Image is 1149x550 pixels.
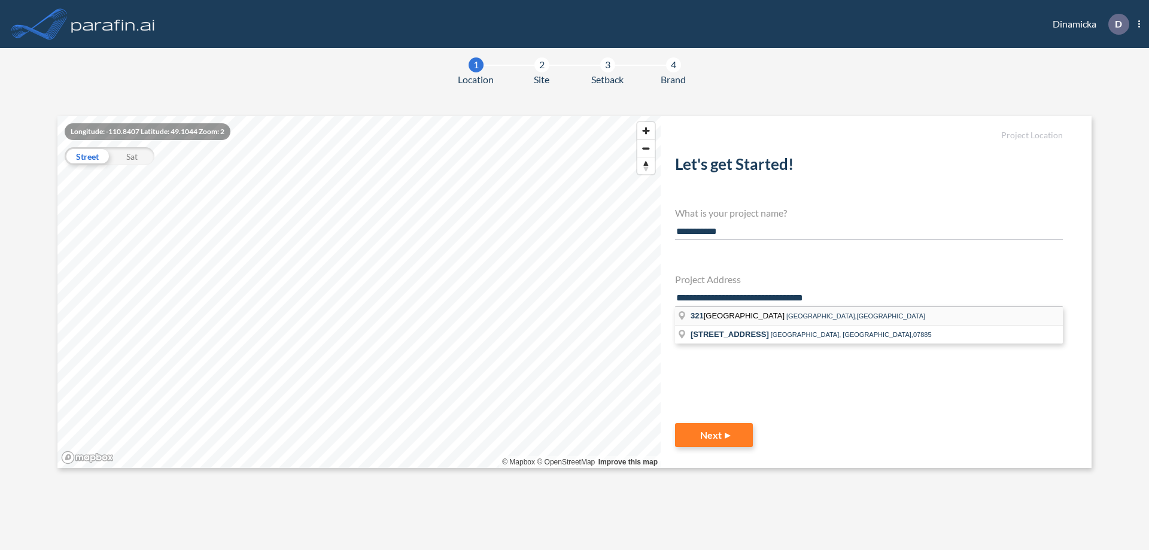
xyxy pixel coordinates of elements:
button: Zoom out [637,139,655,157]
span: Brand [661,72,686,87]
span: Location [458,72,494,87]
div: Dinamicka [1035,14,1140,35]
span: Zoom out [637,140,655,157]
div: 1 [469,57,484,72]
div: Sat [110,147,154,165]
div: 3 [600,57,615,72]
h2: Let's get Started! [675,155,1063,178]
canvas: Map [57,116,661,468]
span: [STREET_ADDRESS] [691,330,769,339]
h4: Project Address [675,274,1063,285]
div: 2 [534,57,549,72]
div: 4 [666,57,681,72]
p: D [1115,19,1122,29]
span: Setback [591,72,624,87]
button: Next [675,423,753,447]
img: logo [69,12,157,36]
span: [GEOGRAPHIC_DATA] [691,311,786,320]
h5: Project Location [675,130,1063,141]
h4: What is your project name? [675,207,1063,218]
a: Mapbox homepage [61,451,114,464]
a: Improve this map [598,458,658,466]
button: Reset bearing to north [637,157,655,174]
span: [GEOGRAPHIC_DATA],[GEOGRAPHIC_DATA] [786,312,925,320]
div: Longitude: -110.8407 Latitude: 49.1044 Zoom: 2 [65,123,230,140]
div: Street [65,147,110,165]
a: Mapbox [502,458,535,466]
button: Zoom in [637,122,655,139]
a: OpenStreetMap [537,458,595,466]
span: 321 [691,311,704,320]
span: [GEOGRAPHIC_DATA], [GEOGRAPHIC_DATA],07885 [771,331,932,338]
span: Site [534,72,549,87]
